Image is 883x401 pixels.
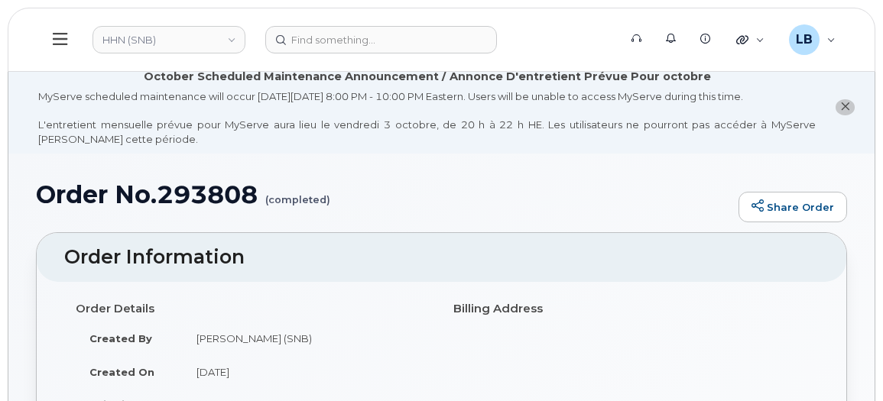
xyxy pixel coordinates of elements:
h1: Order No.293808 [36,181,731,208]
td: [DATE] [183,355,430,389]
h2: Order Information [64,247,819,268]
strong: Created By [89,332,152,344]
td: [PERSON_NAME] (SNB) [183,322,430,355]
button: close notification [836,99,855,115]
h4: Order Details [76,302,430,315]
a: Share Order [739,192,847,222]
div: MyServe scheduled maintenance will occur [DATE][DATE] 8:00 PM - 10:00 PM Eastern. Users will be u... [38,89,816,146]
small: (completed) [265,181,330,205]
div: October Scheduled Maintenance Announcement / Annonce D'entretient Prévue Pour octobre [144,69,711,85]
strong: Created On [89,366,154,378]
h4: Billing Address [453,302,808,315]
